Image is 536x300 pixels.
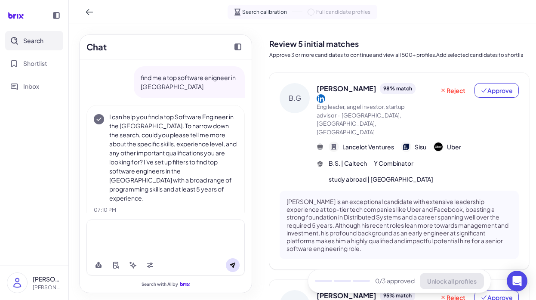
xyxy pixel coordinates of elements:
[23,36,43,45] span: Search
[269,38,529,49] h2: Review 5 initial matches
[316,8,370,16] span: Full candidate profiles
[380,83,416,94] div: 98 % match
[109,112,237,203] p: I can help you find a top Software Engineer in the [GEOGRAPHIC_DATA]. To narrow down the search, ...
[226,258,240,272] button: Send message
[5,77,63,96] button: Inbox
[86,40,107,53] h2: Chat
[317,112,401,136] span: [GEOGRAPHIC_DATA],[GEOGRAPHIC_DATA],[GEOGRAPHIC_DATA]
[7,273,27,293] img: user_logo.png
[474,83,519,98] button: Approve
[317,103,405,119] span: Eng leader, angel investor, startup advisor
[402,142,410,151] img: 公司logo
[242,8,287,16] span: Search calibration
[94,206,237,214] div: 07:10 PM
[142,281,178,287] span: Search with AI by
[23,59,47,68] span: Shortlist
[434,83,471,98] button: Reject
[342,142,394,152] span: Lancelot Ventures
[329,175,433,184] span: study abroad | [GEOGRAPHIC_DATA]
[440,86,465,95] span: Reject
[280,83,310,113] div: B.G
[23,82,39,91] span: Inbox
[33,275,62,284] p: [PERSON_NAME]
[374,159,413,168] span: Y Combinator
[507,271,527,291] div: Open Intercom Messenger
[269,51,529,59] p: Approve 3 or more candidates to continue and view all 500+ profiles.Add selected candidates to sh...
[434,142,443,151] img: 公司logo
[231,40,245,54] button: Collapse chat
[375,277,415,286] span: 0 /3 approved
[338,112,340,119] span: ·
[481,86,513,95] span: Approve
[141,73,238,91] p: find me a top software enigneer in [GEOGRAPHIC_DATA]
[5,54,63,73] button: Shortlist
[447,142,461,152] span: Uber
[286,198,512,252] p: [PERSON_NAME] is an exceptional candidate with extensive leadership experience at top-tier tech c...
[329,159,367,168] span: B.S. | Caltech
[5,31,63,50] button: Search
[33,284,62,291] p: [PERSON_NAME][EMAIL_ADDRESS][DOMAIN_NAME]
[415,142,426,152] span: Sisu
[317,84,376,94] span: [PERSON_NAME]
